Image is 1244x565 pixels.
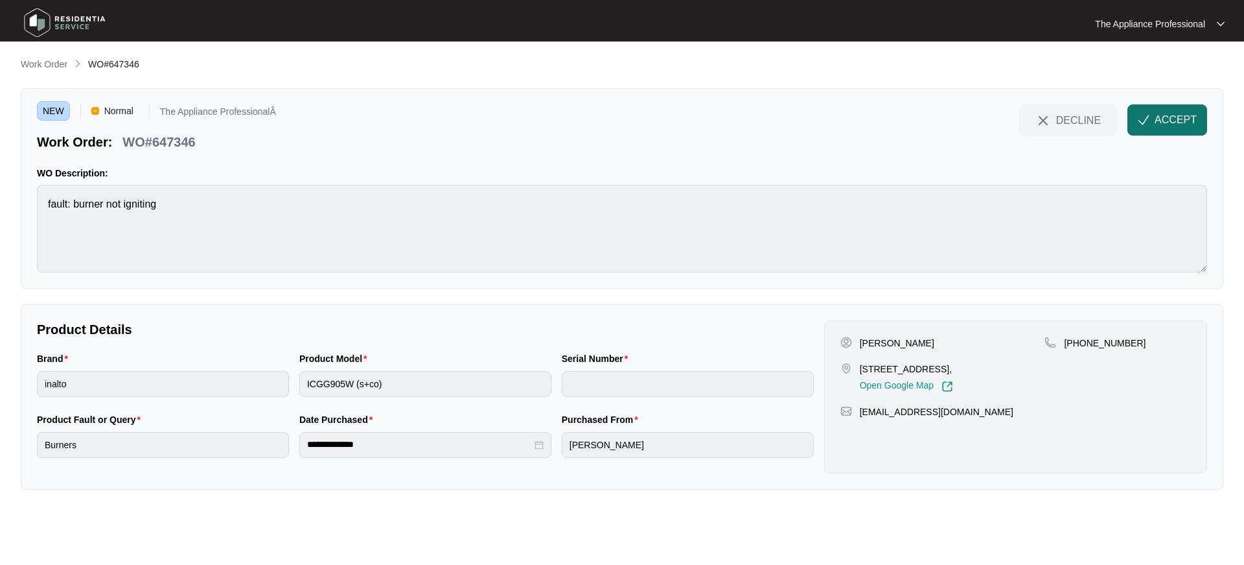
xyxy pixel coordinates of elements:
[37,185,1207,272] textarea: fault: burner not igniting
[37,413,146,426] label: Product Fault or Query
[99,101,139,121] span: Normal
[562,432,814,458] input: Purchased From
[1155,112,1197,128] span: ACCEPT
[299,413,378,426] label: Date Purchased
[37,133,112,151] p: Work Order:
[860,337,934,350] p: [PERSON_NAME]
[37,320,814,339] p: Product Details
[73,58,83,69] img: chevron-right
[562,352,633,365] label: Serial Number
[1138,114,1149,126] img: check-Icon
[1019,104,1117,136] button: close-IconDECLINE
[840,337,852,348] img: user-pin
[1035,113,1051,128] img: close-Icon
[1217,21,1225,27] img: dropdown arrow
[37,167,1207,180] p: WO Description:
[1044,337,1056,348] img: map-pin
[160,107,276,121] p: The Appliance ProfessionalÂ
[88,59,139,69] span: WO#647346
[941,381,953,392] img: Link-External
[1056,113,1101,127] span: DECLINE
[562,371,814,397] input: Serial Number
[299,352,373,365] label: Product Model
[18,58,70,72] a: Work Order
[37,371,289,397] input: Brand
[1095,18,1205,30] p: The Appliance Professional
[21,58,67,71] p: Work Order
[91,107,99,115] img: Vercel Logo
[299,371,551,397] input: Product Model
[307,438,532,451] input: Date Purchased
[562,413,643,426] label: Purchased From
[860,381,953,392] a: Open Google Map
[860,405,1013,418] p: [EMAIL_ADDRESS][DOMAIN_NAME]
[37,432,289,458] input: Product Fault or Query
[840,363,852,374] img: map-pin
[19,3,110,42] img: residentia service logo
[37,101,70,121] span: NEW
[37,352,73,365] label: Brand
[1064,337,1146,350] p: [PHONE_NUMBER]
[1127,104,1207,136] button: check-IconACCEPT
[860,363,953,376] p: [STREET_ADDRESS],
[840,405,852,417] img: map-pin
[122,133,195,151] p: WO#647346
